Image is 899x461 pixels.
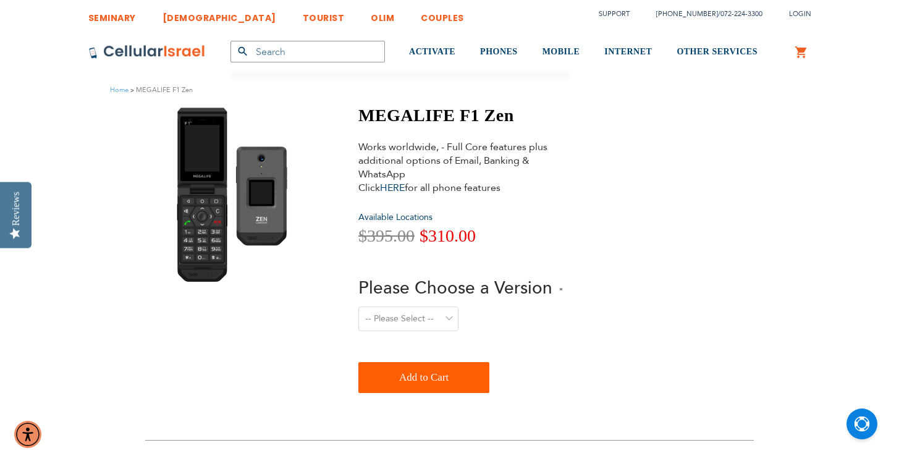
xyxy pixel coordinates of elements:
span: $310.00 [420,226,476,245]
a: HERE [380,181,405,195]
a: PHONES [480,29,518,75]
a: OLIM [371,3,394,26]
div: Reviews [11,192,22,226]
a: COUPLES [421,3,464,26]
a: OTHER SERVICES [677,29,758,75]
span: Please Choose a Version [358,276,552,300]
a: MOBILE [542,29,580,75]
img: Cellular Israel Logo [88,44,206,59]
span: PHONES [480,47,518,56]
div: Works worldwide, - Full Core features plus additional options of Email, Banking & WhatsApp Click ... [358,140,550,195]
span: OTHER SERVICES [677,47,758,56]
div: Accessibility Menu [14,421,41,448]
a: INTERNET [604,29,652,75]
input: Search [230,41,385,62]
span: $395.00 [358,226,415,245]
span: INTERNET [604,47,652,56]
a: [DEMOGRAPHIC_DATA] [162,3,276,26]
a: TOURIST [303,3,345,26]
li: MEGALIFE F1 Zen [129,84,193,96]
a: [PHONE_NUMBER] [656,9,718,19]
h1: MEGALIFE F1 Zen [358,105,563,126]
span: Add to Cart [399,365,449,390]
li: / [644,5,762,23]
a: 072-224-3300 [720,9,762,19]
button: Add to Cart [358,362,489,393]
span: Login [789,9,811,19]
img: MEGALIFE F1 Zen [167,105,302,284]
span: MOBILE [542,47,580,56]
a: SEMINARY [88,3,136,26]
a: Home [110,85,129,95]
span: ACTIVATE [409,47,455,56]
a: ACTIVATE [409,29,455,75]
a: Support [599,9,630,19]
a: Available Locations [358,211,433,223]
